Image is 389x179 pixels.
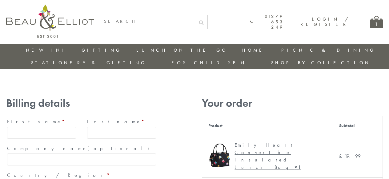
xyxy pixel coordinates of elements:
[7,117,76,127] label: First name
[250,14,284,30] a: 01279 653 249
[6,97,157,109] h3: Billing details
[26,47,67,53] a: New in!
[281,47,375,53] a: Picnic & Dining
[82,47,122,53] a: Gifting
[242,47,267,53] a: Home
[202,97,383,109] h3: Your order
[370,16,383,28] a: 1
[171,60,246,66] a: For Children
[100,15,195,28] input: SEARCH
[271,60,371,66] a: Shop by collection
[300,16,349,27] a: Login / Register
[136,47,227,53] a: Lunch On The Go
[87,145,153,152] span: (optional)
[87,117,156,127] label: Last name
[6,5,94,38] img: logo
[7,144,156,153] label: Company name
[31,60,146,66] a: Stationery & Gifting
